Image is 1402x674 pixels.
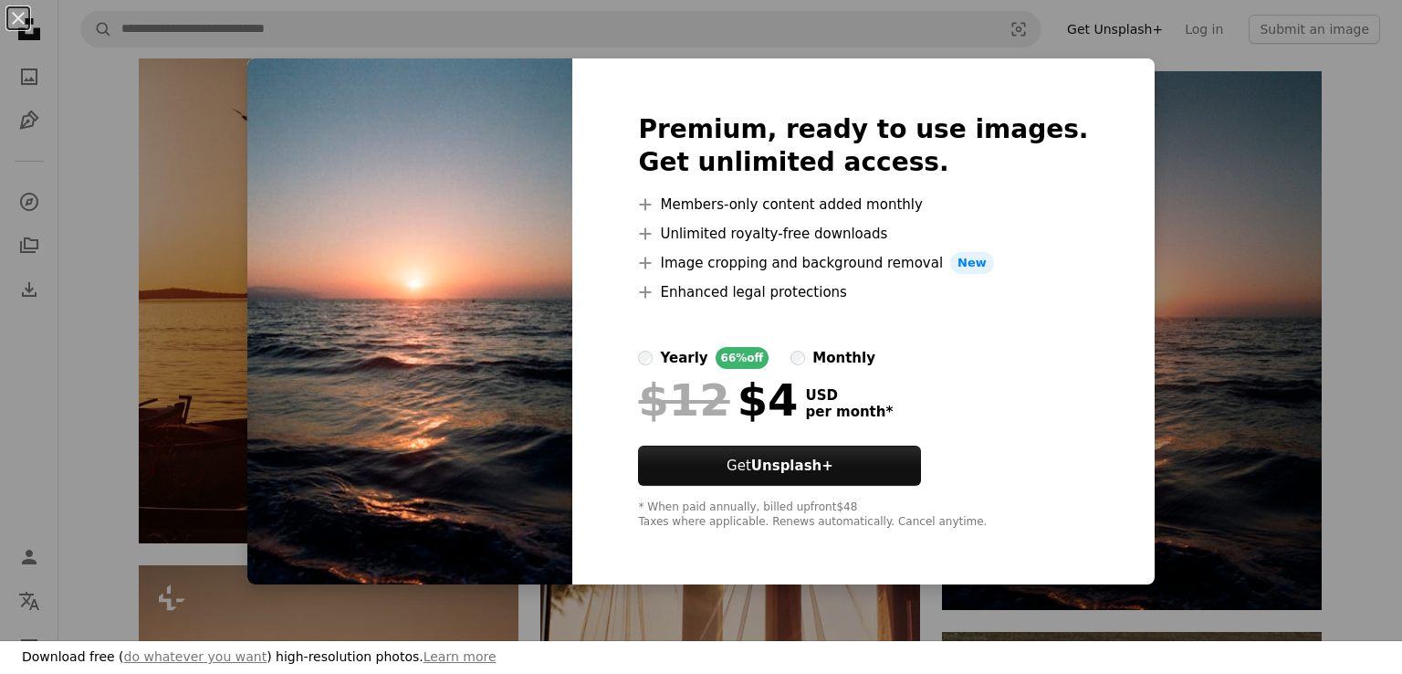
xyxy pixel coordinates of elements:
[716,347,769,369] div: 66% off
[638,194,1088,216] li: Members-only content added monthly
[124,649,267,664] a: do whatever you want
[812,347,875,369] div: monthly
[638,376,729,424] span: $12
[638,281,1088,303] li: Enhanced legal protections
[638,113,1088,179] h2: Premium, ready to use images. Get unlimited access.
[638,351,653,365] input: yearly66%off
[638,446,921,486] button: GetUnsplash+
[638,252,1088,274] li: Image cropping and background removal
[22,648,497,667] h3: Download free ( ) high-resolution photos.
[424,649,497,664] a: Learn more
[751,458,833,474] strong: Unsplash+
[247,58,572,584] img: premium_photo-1750009871343-c0526654c5b5
[660,347,707,369] div: yearly
[790,351,805,365] input: monthly
[805,404,893,420] span: per month *
[638,376,798,424] div: $4
[950,252,994,274] span: New
[805,387,893,404] span: USD
[638,223,1088,245] li: Unlimited royalty-free downloads
[638,500,1088,530] div: * When paid annually, billed upfront $48 Taxes where applicable. Renews automatically. Cancel any...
